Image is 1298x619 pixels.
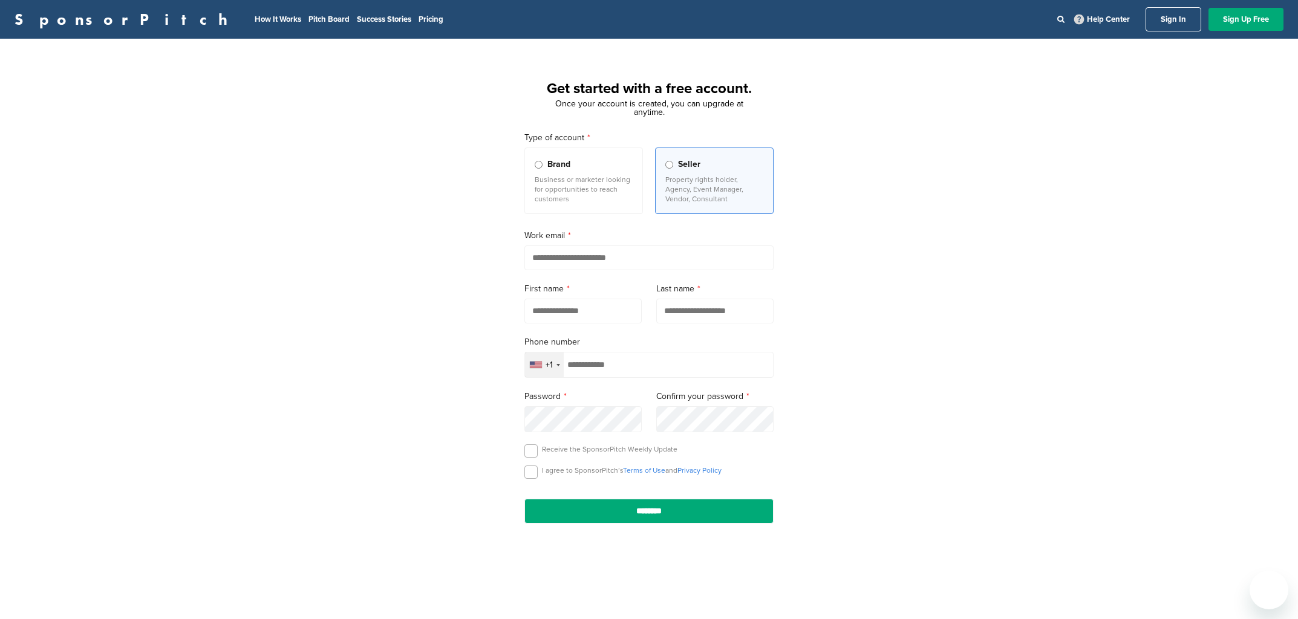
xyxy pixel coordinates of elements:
p: I agree to SponsorPitch’s and [542,465,722,475]
div: +1 [546,361,553,369]
iframe: Button to launch messaging window [1250,571,1288,609]
p: Business or marketer looking for opportunities to reach customers [535,175,633,204]
span: Brand [547,158,570,171]
label: Confirm your password [656,390,774,403]
div: Selected country [525,352,564,377]
span: Once your account is created, you can upgrade at anytime. [555,99,743,117]
a: Help Center [1072,12,1132,27]
input: Brand Business or marketer looking for opportunities to reach customers [535,161,543,169]
h1: Get started with a free account. [510,78,788,100]
a: Sign In [1146,7,1201,31]
a: How It Works [255,15,301,24]
a: Privacy Policy [677,466,722,475]
a: Terms of Use [623,466,665,475]
a: Pitch Board [308,15,350,24]
label: First name [524,282,642,296]
label: Type of account [524,131,774,144]
a: Pricing [419,15,443,24]
a: SponsorPitch [15,11,235,27]
p: Receive the SponsorPitch Weekly Update [542,444,677,454]
a: Success Stories [357,15,411,24]
label: Work email [524,229,774,242]
input: Seller Property rights holder, Agency, Event Manager, Vendor, Consultant [665,161,673,169]
label: Phone number [524,335,774,349]
label: Last name [656,282,774,296]
a: Sign Up Free [1208,8,1283,31]
label: Password [524,390,642,403]
span: Seller [678,158,700,171]
p: Property rights holder, Agency, Event Manager, Vendor, Consultant [665,175,763,204]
